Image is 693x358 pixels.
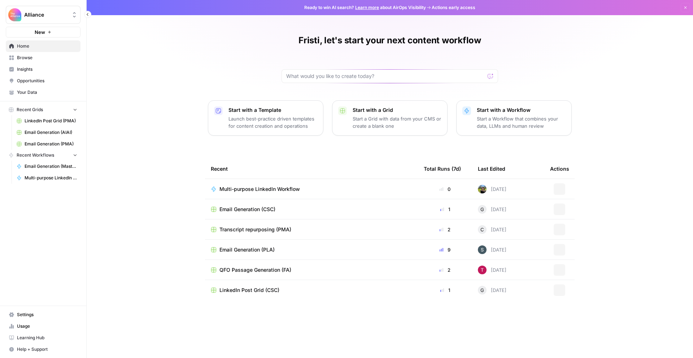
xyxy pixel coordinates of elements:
p: Launch best-practice driven templates for content creation and operations [228,115,317,130]
a: Email Generation (CSC) [211,206,412,213]
div: 1 [424,206,466,213]
span: Help + Support [17,346,77,353]
a: Email Generation (AIAI) [13,127,80,138]
input: What would you like to create today? [286,73,485,80]
span: LinkedIn Post Grid (CSC) [219,287,279,294]
div: 2 [424,266,466,274]
img: wlj6vlcgatc3c90j12jmpqq88vn8 [478,185,487,193]
span: Multi-purpose LinkedIn Workflow [25,175,77,181]
div: [DATE] [478,245,506,254]
img: dlzs0jrhnnjq7lmdizz9fbkpsjjw [478,266,487,274]
span: Opportunities [17,78,77,84]
span: Email Generation (PMA) [25,141,77,147]
p: Start a Workflow that combines your data, LLMs and human review [477,115,566,130]
a: Email Generation (PLA) [211,246,412,253]
span: LinkedIn Post Grid (PMA) [25,118,77,124]
a: Home [6,40,80,52]
span: Ready to win AI search? about AirOps Visibility [304,4,426,11]
a: Email Generation (PMA) [13,138,80,150]
span: Learning Hub [17,335,77,341]
a: Usage [6,320,80,332]
button: Start with a TemplateLaunch best-practice driven templates for content creation and operations [208,100,323,136]
span: QFO Passage Generation (FA) [219,266,291,274]
span: Multi-purpose LinkedIn Workflow [219,185,300,193]
a: LinkedIn Post Grid (CSC) [211,287,412,294]
a: QFO Passage Generation (FA) [211,266,412,274]
div: Last Edited [478,159,505,179]
div: [DATE] [478,185,506,193]
span: Transcript repurposing (PMA) [219,226,291,233]
span: Browse [17,54,77,61]
p: Start with a Template [228,106,317,114]
a: Multi-purpose LinkedIn Workflow [13,172,80,184]
span: G [480,287,484,294]
a: Browse [6,52,80,64]
img: Alliance Logo [8,8,21,21]
a: Learning Hub [6,332,80,344]
p: Start with a Workflow [477,106,566,114]
span: Usage [17,323,77,329]
div: Actions [550,159,569,179]
span: Actions early access [432,4,475,11]
div: Total Runs (7d) [424,159,461,179]
span: Your Data [17,89,77,96]
a: Learn more [355,5,379,10]
a: LinkedIn Post Grid (PMA) [13,115,80,127]
a: Multi-purpose LinkedIn Workflow [211,185,412,193]
div: [DATE] [478,266,506,274]
span: Insights [17,66,77,73]
span: Email Generation (PLA) [219,246,275,253]
button: Recent Grids [6,104,80,115]
a: Email Generation (Master) [13,161,80,172]
h1: Fristi, let's start your next content workflow [298,35,481,46]
div: 9 [424,246,466,253]
img: bo6gwtk78bbxl6expmw5g49788i4 [478,245,487,254]
button: New [6,27,80,38]
span: Email Generation (Master) [25,163,77,170]
span: Recent Workflows [17,152,54,158]
span: C [480,226,484,233]
span: Alliance [24,11,68,18]
p: Start with a Grid [353,106,441,114]
a: Transcript repurposing (PMA) [211,226,412,233]
span: Home [17,43,77,49]
button: Start with a WorkflowStart a Workflow that combines your data, LLMs and human review [456,100,572,136]
div: 0 [424,185,466,193]
a: Insights [6,64,80,75]
button: Start with a GridStart a Grid with data from your CMS or create a blank one [332,100,448,136]
div: 2 [424,226,466,233]
a: Settings [6,309,80,320]
button: Help + Support [6,344,80,355]
div: 1 [424,287,466,294]
span: Email Generation (AIAI) [25,129,77,136]
a: Your Data [6,87,80,98]
div: [DATE] [478,225,506,234]
div: [DATE] [478,286,506,294]
span: Recent Grids [17,106,43,113]
button: Workspace: Alliance [6,6,80,24]
span: G [480,206,484,213]
button: Recent Workflows [6,150,80,161]
div: [DATE] [478,205,506,214]
div: Recent [211,159,412,179]
p: Start a Grid with data from your CMS or create a blank one [353,115,441,130]
span: Email Generation (CSC) [219,206,275,213]
span: Settings [17,311,77,318]
span: New [35,29,45,36]
a: Opportunities [6,75,80,87]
